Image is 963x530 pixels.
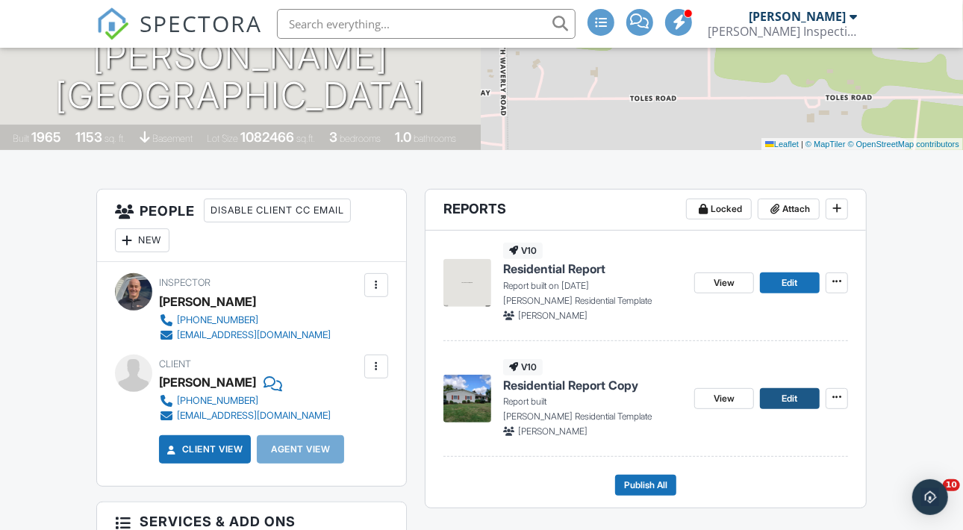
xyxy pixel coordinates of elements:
[164,442,243,457] a: Client View
[153,133,193,144] span: basement
[848,140,959,149] a: © OpenStreetMap contributors
[177,395,258,407] div: [PHONE_NUMBER]
[32,129,62,145] div: 1965
[159,313,331,328] a: [PHONE_NUMBER]
[801,140,803,149] span: |
[708,24,857,39] div: McNamara Inspections
[330,129,338,145] div: 3
[159,290,256,313] div: [PERSON_NAME]
[96,7,129,40] img: The Best Home Inspection Software - Spectora
[297,133,316,144] span: sq.ft.
[177,329,331,341] div: [EMAIL_ADDRESS][DOMAIN_NAME]
[96,20,262,52] a: SPECTORA
[749,9,846,24] div: [PERSON_NAME]
[159,371,256,393] div: [PERSON_NAME]
[396,129,412,145] div: 1.0
[115,228,169,252] div: New
[177,314,258,326] div: [PHONE_NUMBER]
[159,277,211,288] span: Inspector
[208,133,239,144] span: Lot Size
[943,479,960,491] span: 10
[97,190,406,262] h3: People
[159,408,331,423] a: [EMAIL_ADDRESS][DOMAIN_NAME]
[204,199,351,222] div: Disable Client CC Email
[159,393,331,408] a: [PHONE_NUMBER]
[159,358,191,370] span: Client
[277,9,576,39] input: Search everything...
[140,7,262,39] span: SPECTORA
[13,133,30,144] span: Built
[159,328,331,343] a: [EMAIL_ADDRESS][DOMAIN_NAME]
[414,133,457,144] span: bathrooms
[76,129,103,145] div: 1153
[340,133,381,144] span: bedrooms
[105,133,126,144] span: sq. ft.
[765,140,799,149] a: Leaflet
[241,129,295,145] div: 1082466
[912,479,948,515] div: Open Intercom Messenger
[177,410,331,422] div: [EMAIL_ADDRESS][DOMAIN_NAME]
[805,140,846,149] a: © MapTiler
